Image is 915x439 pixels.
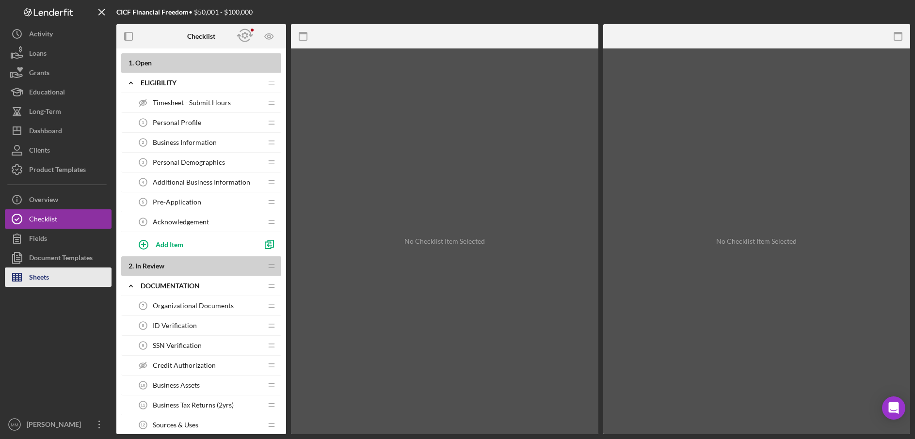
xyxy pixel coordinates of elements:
[5,190,112,209] button: Overview
[29,209,57,231] div: Checklist
[5,229,112,248] button: Fields
[153,401,234,409] span: Business Tax Returns (2yrs)
[5,102,112,121] button: Long-Term
[116,8,189,16] b: CICF Financial Freedom
[5,82,112,102] button: Educational
[153,342,202,349] span: SSN Verification
[153,139,217,146] span: Business Information
[11,422,18,427] text: MM
[142,219,144,224] tspan: 6
[29,190,58,212] div: Overview
[153,198,201,206] span: Pre-Application
[142,140,144,145] tspan: 2
[29,102,61,124] div: Long-Term
[153,99,231,107] span: Timesheet - Submit Hours
[141,423,145,427] tspan: 12
[153,322,197,329] span: ID Verification
[258,26,280,47] button: Preview as
[24,415,87,437] div: [PERSON_NAME]
[153,361,216,369] span: Credit Authorization
[153,158,225,166] span: Personal Demographics
[404,237,485,245] div: No Checklist Item Selected
[116,8,253,16] div: • $50,001 - $100,000
[142,343,144,348] tspan: 9
[5,121,112,141] button: Dashboard
[142,200,144,204] tspan: 5
[29,248,93,270] div: Document Templates
[5,63,112,82] button: Grants
[153,119,201,126] span: Personal Profile
[716,237,797,245] div: No Checklist Item Selected
[141,403,145,408] tspan: 11
[5,415,112,434] button: MM[PERSON_NAME]
[153,302,234,310] span: Organizational Documents
[29,44,47,65] div: Loans
[141,282,262,290] div: Documentation
[882,396,905,420] div: Open Intercom Messenger
[187,32,215,40] b: Checklist
[128,262,134,270] span: 2 .
[141,79,262,87] div: Eligibility
[153,178,250,186] span: Additional Business Information
[5,160,112,179] button: Product Templates
[5,248,112,267] button: Document Templates
[142,120,144,125] tspan: 1
[5,24,112,44] button: Activity
[5,209,112,229] button: Checklist
[29,63,49,85] div: Grants
[29,82,65,104] div: Educational
[29,24,53,46] div: Activity
[142,180,144,185] tspan: 4
[135,262,164,270] span: In Review
[142,323,144,328] tspan: 8
[156,235,183,253] div: Add Item
[29,229,47,251] div: Fields
[29,141,50,162] div: Clients
[153,381,200,389] span: Business Assets
[142,160,144,165] tspan: 3
[5,141,112,160] button: Clients
[141,383,145,388] tspan: 10
[5,44,112,63] button: Loans
[128,59,134,67] span: 1 .
[153,421,198,429] span: Sources & Uses
[135,59,152,67] span: Open
[153,218,209,226] span: Acknowledgement
[142,303,144,308] tspan: 7
[5,267,112,287] button: Sheets
[29,267,49,289] div: Sheets
[29,160,86,182] div: Product Templates
[29,121,62,143] div: Dashboard
[131,235,257,254] button: Add Item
